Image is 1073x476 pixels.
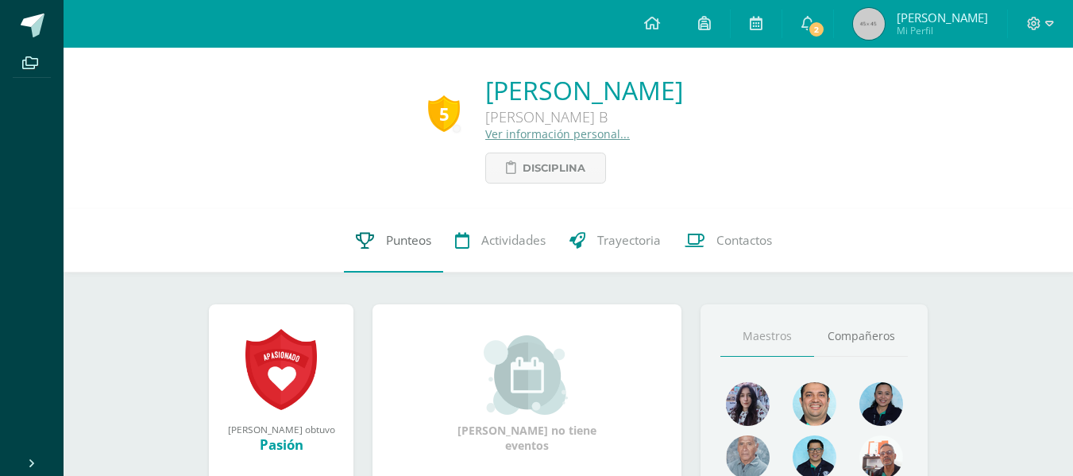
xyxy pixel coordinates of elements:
a: Ver información personal... [485,126,630,141]
a: Disciplina [485,153,606,184]
a: Compañeros [814,316,908,357]
div: [PERSON_NAME] obtuvo [225,423,338,435]
span: Disciplina [523,153,585,183]
div: [PERSON_NAME] B [485,107,683,126]
a: Contactos [673,209,784,273]
a: Punteos [344,209,443,273]
div: Pasión [225,435,338,454]
a: Trayectoria [558,209,673,273]
span: 2 [808,21,825,38]
div: [PERSON_NAME] no tiene eventos [448,335,607,453]
img: event_small.png [484,335,570,415]
span: Contactos [716,232,772,249]
a: Maestros [720,316,814,357]
img: 4fefb2d4df6ade25d47ae1f03d061a50.png [859,382,903,426]
span: Trayectoria [597,232,661,249]
img: 45x45 [853,8,885,40]
span: Mi Perfil [897,24,988,37]
a: Actividades [443,209,558,273]
a: [PERSON_NAME] [485,73,683,107]
img: 31702bfb268df95f55e840c80866a926.png [726,382,770,426]
span: Actividades [481,232,546,249]
span: [PERSON_NAME] [897,10,988,25]
div: 5 [428,95,460,132]
img: 677c00e80b79b0324b531866cf3fa47b.png [793,382,836,426]
span: Punteos [386,232,431,249]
